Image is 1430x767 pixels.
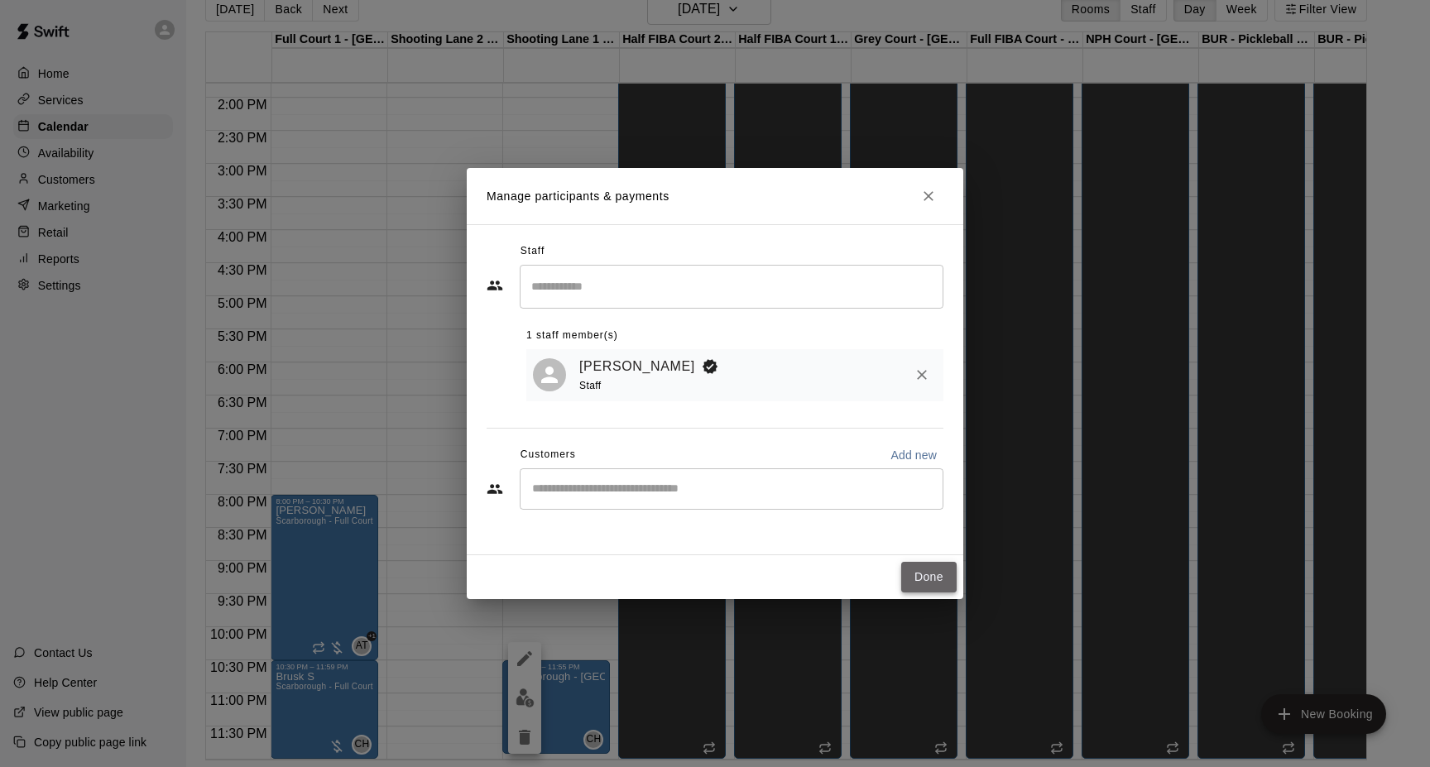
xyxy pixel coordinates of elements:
span: Staff [579,380,601,391]
button: Remove [907,360,937,390]
svg: Booking Owner [702,358,718,375]
button: Done [901,562,957,592]
a: [PERSON_NAME] [579,356,695,377]
div: Start typing to search customers... [520,468,943,510]
span: Customers [521,442,576,468]
span: Staff [521,238,545,265]
p: Manage participants & payments [487,188,669,205]
button: Add new [884,442,943,468]
button: Close [914,181,943,211]
div: Craig Hanson [533,358,566,391]
svg: Staff [487,277,503,294]
svg: Customers [487,481,503,497]
div: Search staff [520,265,943,309]
span: 1 staff member(s) [526,323,618,349]
p: Add new [890,447,937,463]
